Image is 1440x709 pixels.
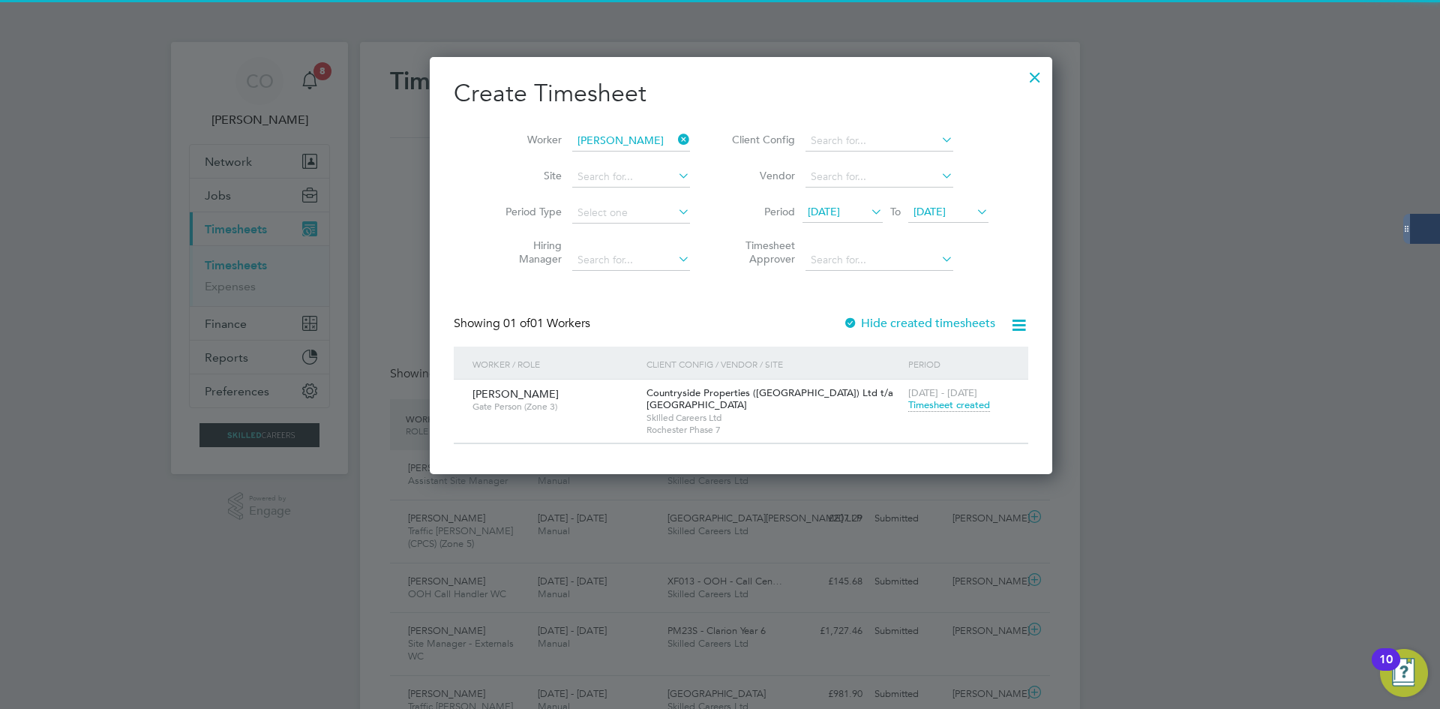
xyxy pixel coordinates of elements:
[454,78,1028,110] h2: Create Timesheet
[646,412,900,424] span: Skilled Careers Ltd
[494,169,562,182] label: Site
[572,167,690,188] input: Search for...
[727,205,795,218] label: Period
[572,203,690,224] input: Select one
[572,250,690,271] input: Search for...
[805,131,953,152] input: Search for...
[886,202,905,221] span: To
[727,169,795,182] label: Vendor
[472,401,635,413] span: Gate Person (Zone 3)
[808,205,840,218] span: [DATE]
[727,133,795,146] label: Client Config
[494,239,562,266] label: Hiring Manager
[805,167,953,188] input: Search for...
[1380,649,1428,697] button: Open Resource Center, 10 new notifications
[643,347,904,381] div: Client Config / Vendor / Site
[1379,659,1393,679] div: 10
[503,316,530,331] span: 01 of
[454,316,593,332] div: Showing
[469,347,643,381] div: Worker / Role
[908,386,977,399] span: [DATE] - [DATE]
[646,424,900,436] span: Rochester Phase 7
[472,387,559,401] span: [PERSON_NAME]
[904,347,1013,381] div: Period
[494,205,562,218] label: Period Type
[646,386,893,412] span: Countryside Properties ([GEOGRAPHIC_DATA]) Ltd t/a [GEOGRAPHIC_DATA]
[913,205,946,218] span: [DATE]
[805,250,953,271] input: Search for...
[494,133,562,146] label: Worker
[503,316,590,331] span: 01 Workers
[572,131,690,152] input: Search for...
[843,316,995,331] label: Hide created timesheets
[908,398,990,412] span: Timesheet created
[727,239,795,266] label: Timesheet Approver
